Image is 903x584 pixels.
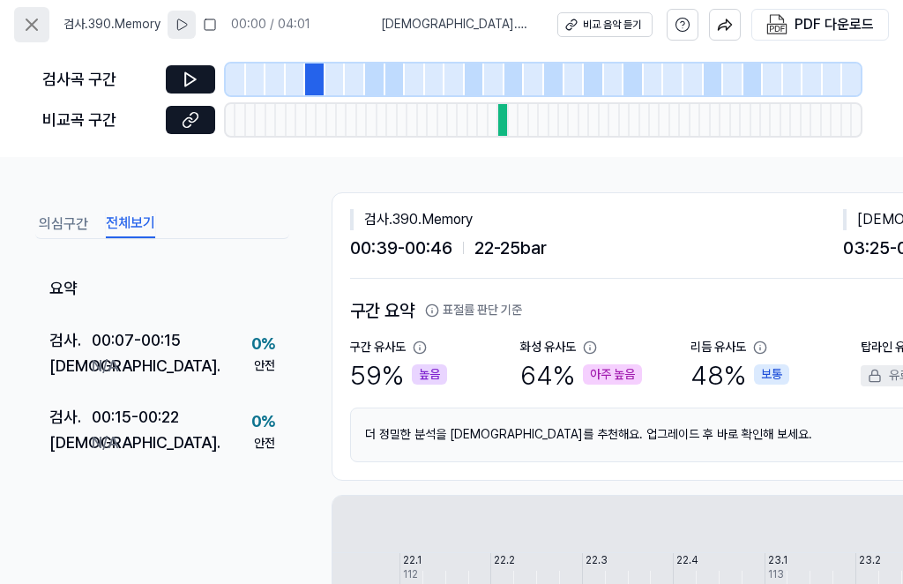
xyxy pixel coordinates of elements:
div: 보통 [754,364,789,386]
div: 00:00 / 04:01 [231,16,310,34]
div: 검사 . [49,405,92,431]
div: 검사곡 구간 [42,67,155,93]
div: 22.1 [403,553,422,568]
div: 23.2 [859,553,881,568]
div: 리듬 유사도 [690,339,746,356]
div: 23.1 [768,553,787,568]
div: N/A [92,354,118,379]
div: [DEMOGRAPHIC_DATA] . [49,354,92,379]
img: PDF Download [766,14,787,35]
button: PDF 다운로드 [763,10,877,40]
div: 아주 높음 [583,364,642,386]
div: 비교 음악 듣기 [583,18,641,33]
div: 22.4 [676,553,698,568]
div: 59 % [350,356,447,393]
div: 112 [403,567,418,582]
div: 0 % [251,332,275,357]
div: 검사 . 390.Memory [350,209,843,230]
div: 안전 [254,357,275,375]
button: 표절률 판단 기준 [425,302,522,319]
div: 22.2 [494,553,515,568]
div: 00:15 - 00:22 [92,405,179,431]
img: share [717,17,733,33]
div: 화성 유사도 [520,339,576,356]
div: 64 % [520,356,642,393]
span: 00:39 - 00:46 [350,234,452,262]
button: 비교 음악 듣기 [557,12,653,37]
div: 요약 [35,264,289,316]
span: [DEMOGRAPHIC_DATA] . Memory Box [381,16,536,34]
div: PDF 다운로드 [795,13,874,36]
div: N/A [92,431,118,456]
div: 안전 [254,435,275,453]
div: 비교곡 구간 [42,108,155,133]
div: 00:07 - 00:15 [92,328,181,354]
div: 높음 [412,364,447,386]
button: 의심구간 [39,210,88,238]
div: 48 % [690,356,789,393]
svg: help [675,16,690,34]
button: 전체보기 [106,210,155,238]
span: 22 - 25 bar [474,234,547,262]
span: 검사 . 390.Memory [63,16,160,34]
div: 22.3 [586,553,608,568]
div: 0 % [251,409,275,435]
div: 검사 . [49,328,92,354]
div: 113 [768,567,784,582]
div: 구간 유사도 [350,339,406,356]
button: help [667,9,698,41]
div: [DEMOGRAPHIC_DATA] . [49,431,92,456]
